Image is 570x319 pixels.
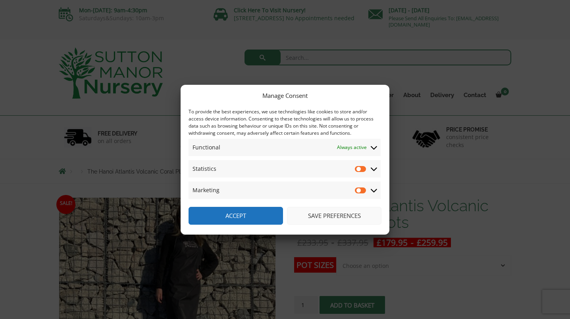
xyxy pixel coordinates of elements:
span: Statistics [193,164,216,174]
summary: Functional Always active [189,139,381,156]
summary: Marketing [189,181,381,199]
div: To provide the best experiences, we use technologies like cookies to store and/or access device i... [189,108,381,137]
summary: Statistics [189,160,381,178]
button: Accept [189,207,283,225]
button: Save preferences [287,207,381,225]
span: Functional [193,143,220,152]
span: Always active [337,143,367,152]
div: Manage Consent [262,91,308,100]
span: Marketing [193,185,220,195]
